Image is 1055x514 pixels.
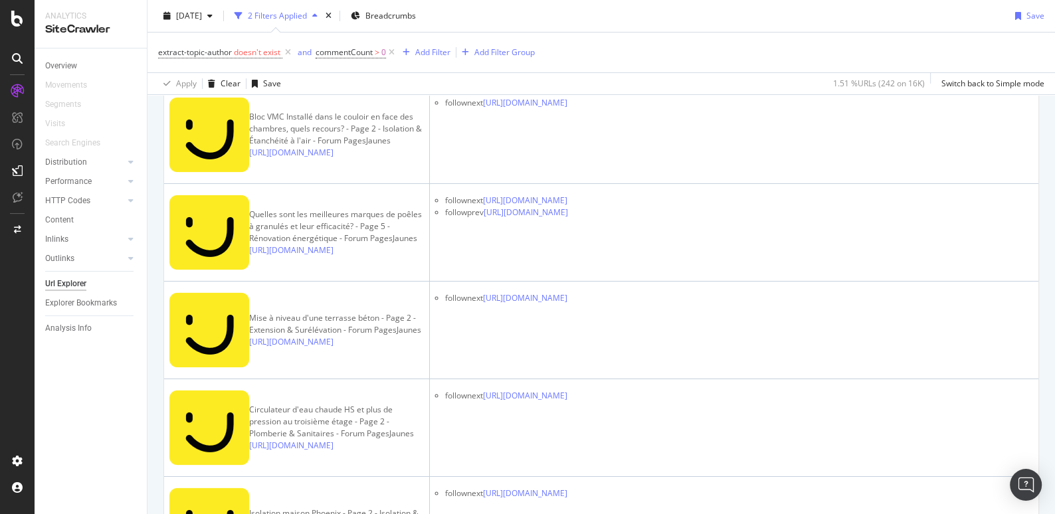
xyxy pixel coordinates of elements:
[45,22,136,37] div: SiteCrawler
[45,277,86,291] div: Url Explorer
[484,207,568,218] a: [URL][DOMAIN_NAME]
[483,292,567,304] a: [URL][DOMAIN_NAME]
[45,136,100,150] div: Search Engines
[45,11,136,22] div: Analytics
[445,390,483,402] div: follow next
[45,175,92,189] div: Performance
[483,487,567,499] a: [URL][DOMAIN_NAME]
[445,97,483,109] div: follow next
[45,194,90,208] div: HTTP Codes
[229,5,323,27] button: 2 Filters Applied
[45,155,87,169] div: Distribution
[45,98,81,112] div: Segments
[936,73,1044,94] button: Switch back to Simple mode
[249,336,334,348] a: [URL][DOMAIN_NAME]
[415,46,450,58] div: Add Filter
[249,244,334,256] a: [URL][DOMAIN_NAME]
[45,155,124,169] a: Distribution
[234,46,280,58] span: doesn't exist
[445,292,483,304] div: follow next
[1026,10,1044,21] div: Save
[445,195,483,207] div: follow next
[158,46,232,58] span: extract-topic-author
[203,73,240,94] button: Clear
[263,78,281,89] div: Save
[45,232,68,246] div: Inlinks
[445,487,483,499] div: follow next
[249,209,424,244] div: Quelles sont les meilleures marques de poêles à granulés et leur efficacité? - Page 5 - Rénovatio...
[45,321,92,335] div: Analysis Info
[45,213,74,227] div: Content
[45,117,65,131] div: Visits
[474,46,535,58] div: Add Filter Group
[294,46,316,58] button: and
[375,46,379,58] span: >
[45,296,138,310] a: Explorer Bookmarks
[365,10,416,21] span: Breadcrumbs
[45,194,124,208] a: HTTP Codes
[316,46,373,58] span: commentCount
[221,78,240,89] div: Clear
[176,10,202,21] span: 2025 Sep. 22nd
[176,78,197,89] div: Apply
[345,5,421,27] button: Breadcrumbs
[45,136,114,150] a: Search Engines
[169,292,249,368] img: main image
[483,97,567,109] a: [URL][DOMAIN_NAME]
[45,98,94,112] a: Segments
[45,296,117,310] div: Explorer Bookmarks
[45,59,138,73] a: Overview
[249,440,334,452] a: [URL][DOMAIN_NAME]
[249,312,424,336] div: Mise à niveau d'une terrasse béton - Page 2 - Extension & Surélévation - Forum PagesJaunes
[45,321,138,335] a: Analysis Info
[323,9,334,23] div: times
[169,195,249,270] img: main image
[1010,5,1044,27] button: Save
[249,111,424,147] div: Bloc VMC Installé dans le couloir en face des chambres, quels recours? - Page 2 - Isolation & Éta...
[45,117,78,131] a: Visits
[45,277,138,291] a: Url Explorer
[249,147,334,159] a: [URL][DOMAIN_NAME]
[45,175,124,189] a: Performance
[298,46,312,58] div: and
[381,43,386,62] span: 0
[45,78,87,92] div: Movements
[456,44,535,60] button: Add Filter Group
[45,252,74,266] div: Outlinks
[158,73,197,94] button: Apply
[833,78,925,89] div: 1.51 % URLs ( 242 on 16K )
[483,195,567,207] a: [URL][DOMAIN_NAME]
[169,97,249,173] img: main image
[169,390,249,466] img: main image
[246,73,281,94] button: Save
[45,232,124,246] a: Inlinks
[397,44,450,60] button: Add Filter
[248,10,307,21] div: 2 Filters Applied
[483,390,567,402] a: [URL][DOMAIN_NAME]
[158,5,218,27] button: [DATE]
[445,207,484,218] div: follow prev
[45,252,124,266] a: Outlinks
[941,78,1044,89] div: Switch back to Simple mode
[45,59,77,73] div: Overview
[1010,469,1042,501] div: Open Intercom Messenger
[249,404,424,440] div: Circulateur d'eau chaude HS et plus de pression au troisième étage - Page 2 - Plomberie & Sanitai...
[45,78,100,92] a: Movements
[45,213,138,227] a: Content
